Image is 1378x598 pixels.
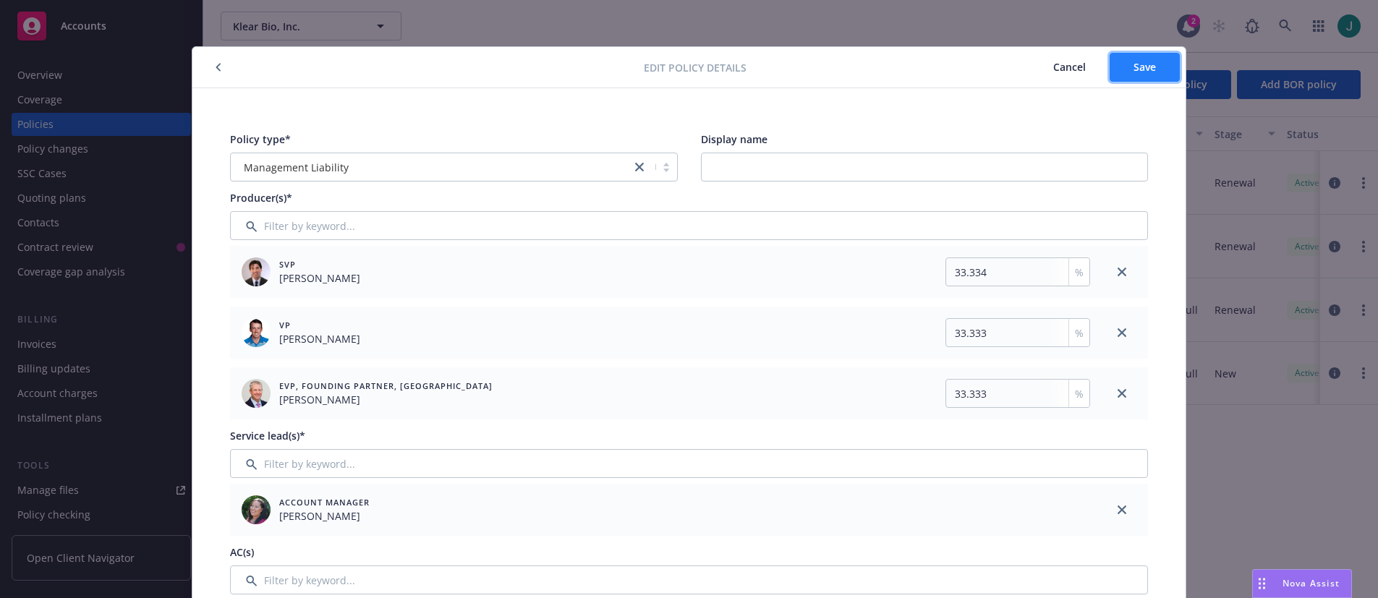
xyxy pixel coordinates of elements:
[244,160,349,175] span: Management Liability
[644,60,747,75] span: Edit policy details
[279,258,360,270] span: SVP
[279,380,493,392] span: EVP, Founding Partner, [GEOGRAPHIC_DATA]
[230,132,291,146] span: Policy type*
[230,565,1148,594] input: Filter by keyword...
[1113,385,1131,402] a: close
[242,379,271,408] img: employee photo
[279,331,360,346] span: [PERSON_NAME]
[1253,570,1271,597] div: Drag to move
[279,392,493,407] span: [PERSON_NAME]
[1110,53,1180,82] button: Save
[242,495,271,524] img: employee photo
[1053,60,1086,74] span: Cancel
[242,318,271,347] img: employee photo
[242,257,271,286] img: employee photo
[1113,501,1131,518] a: close
[230,429,305,443] span: Service lead(s)*
[1075,265,1084,280] span: %
[1029,53,1110,82] button: Cancel
[1252,569,1352,598] button: Nova Assist
[230,545,254,559] span: AC(s)
[1283,577,1340,589] span: Nova Assist
[238,160,624,175] span: Management Liability
[279,319,360,331] span: VP
[279,270,360,286] span: [PERSON_NAME]
[230,449,1148,478] input: Filter by keyword...
[701,132,767,146] span: Display name
[1113,263,1131,281] a: close
[230,191,292,205] span: Producer(s)*
[279,508,370,524] span: [PERSON_NAME]
[1134,60,1156,74] span: Save
[279,496,370,508] span: Account Manager
[1075,386,1084,401] span: %
[230,211,1148,240] input: Filter by keyword...
[1075,325,1084,341] span: %
[631,158,648,176] a: close
[1113,324,1131,341] a: close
